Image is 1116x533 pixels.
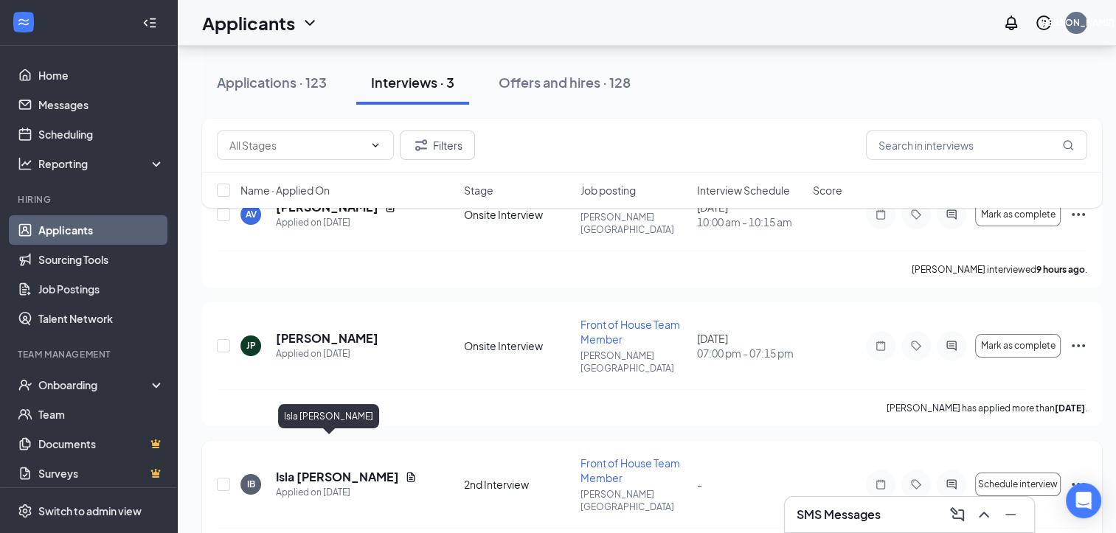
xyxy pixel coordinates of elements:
[18,156,32,171] svg: Analysis
[975,506,993,523] svg: ChevronUp
[38,459,164,488] a: SurveysCrown
[38,215,164,245] a: Applicants
[38,274,164,304] a: Job Postings
[1070,475,1087,493] svg: Ellipses
[412,136,430,154] svg: Filter
[946,503,969,526] button: ComposeMessage
[276,346,378,361] div: Applied on [DATE]
[229,137,364,153] input: All Stages
[301,14,319,32] svg: ChevronDown
[38,245,164,274] a: Sourcing Tools
[943,478,960,490] svg: ActiveChat
[276,485,417,500] div: Applied on [DATE]
[278,404,379,428] div: Isla [PERSON_NAME]
[371,73,454,91] div: Interviews · 3
[1055,403,1085,414] b: [DATE]
[16,15,31,29] svg: WorkstreamLogo
[464,338,572,353] div: Onsite Interview
[18,504,32,518] svg: Settings
[907,340,925,352] svg: Tag
[978,479,1058,490] span: Schedule interview
[247,478,255,490] div: IB
[907,478,925,490] svg: Tag
[18,348,162,360] div: Team Management
[370,139,381,151] svg: ChevronDown
[38,429,164,459] a: DocumentsCrown
[405,471,417,483] svg: Document
[142,15,157,30] svg: Collapse
[872,478,890,490] svg: Note
[1036,264,1085,275] b: 9 hours ago
[696,478,701,491] span: -
[1066,483,1101,518] div: Open Intercom Messenger
[981,341,1056,351] span: Mark as complete
[464,183,493,198] span: Stage
[813,183,842,198] span: Score
[38,119,164,149] a: Scheduling
[1039,16,1115,29] div: [PERSON_NAME]
[276,330,378,346] h5: [PERSON_NAME]
[975,334,1061,358] button: Mark as complete
[217,73,327,91] div: Applications · 123
[975,473,1061,496] button: Schedule interview
[499,73,631,91] div: Offers and hires · 128
[18,193,162,206] div: Hiring
[240,183,330,198] span: Name · Applied On
[38,90,164,119] a: Messages
[1002,14,1020,32] svg: Notifications
[580,211,688,236] p: [PERSON_NAME][GEOGRAPHIC_DATA]
[943,340,960,352] svg: ActiveChat
[1035,14,1053,32] svg: QuestionInfo
[912,263,1087,276] p: [PERSON_NAME] interviewed .
[949,506,966,523] svg: ComposeMessage
[38,304,164,333] a: Talent Network
[580,183,636,198] span: Job posting
[38,377,152,392] div: Onboarding
[580,488,688,513] p: [PERSON_NAME][GEOGRAPHIC_DATA]
[38,60,164,90] a: Home
[246,339,256,352] div: JP
[464,477,572,492] div: 2nd Interview
[202,10,295,35] h1: Applicants
[1062,139,1074,151] svg: MagnifyingGlass
[580,456,680,484] span: Front of House Team Member
[887,402,1087,414] p: [PERSON_NAME] has applied more than .
[580,318,680,346] span: Front of House Team Member
[972,503,996,526] button: ChevronUp
[580,349,688,375] p: [PERSON_NAME][GEOGRAPHIC_DATA]
[400,130,475,160] button: Filter Filters
[276,469,399,485] h5: Isla [PERSON_NAME]
[38,400,164,429] a: Team
[38,156,165,171] div: Reporting
[866,130,1087,160] input: Search in interviews
[797,506,881,523] h3: SMS Messages
[872,340,890,352] svg: Note
[1070,337,1087,355] svg: Ellipses
[38,504,142,518] div: Switch to admin view
[1002,506,1019,523] svg: Minimize
[18,377,32,392] svg: UserCheck
[696,331,804,360] div: [DATE]
[999,503,1022,526] button: Minimize
[696,183,789,198] span: Interview Schedule
[696,346,804,360] span: 07:00 pm - 07:15 pm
